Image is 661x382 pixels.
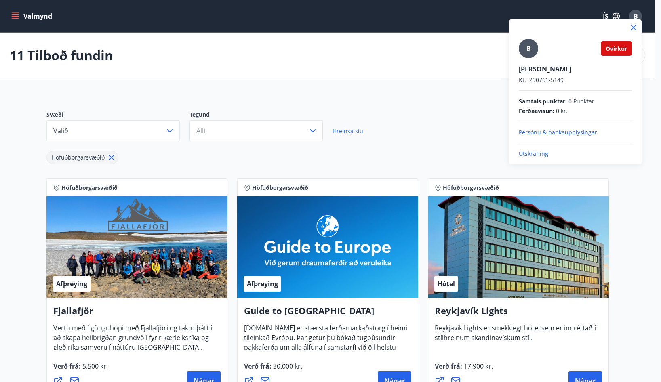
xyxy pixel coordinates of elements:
[519,76,526,84] span: Kt.
[526,44,531,53] span: B
[568,97,594,105] span: 0 Punktar
[606,45,627,52] span: Óvirkur
[519,150,632,158] p: Útskráning
[519,97,567,105] span: Samtals punktar :
[519,65,632,73] p: [PERSON_NAME]
[519,107,554,115] span: Ferðaávísun :
[519,76,632,84] p: 290761-5149
[556,107,568,115] span: 0 kr.
[519,128,632,136] p: Persónu & bankaupplýsingar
